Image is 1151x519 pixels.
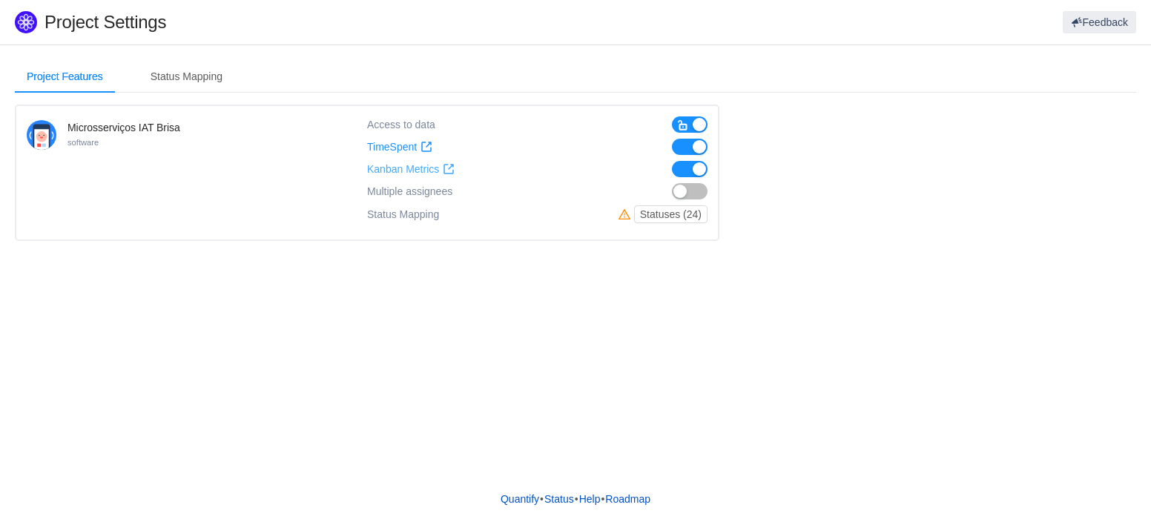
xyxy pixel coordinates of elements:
button: Statuses (24) [634,205,708,223]
span: TimeSpent [367,141,417,153]
div: Project Features [15,60,115,93]
span: • [540,493,544,505]
span: • [601,493,604,505]
a: TimeSpent [367,141,432,153]
a: Status [544,488,575,510]
i: icon: warning [619,208,634,220]
span: • [575,493,578,505]
h4: Microsserviços IAT Brisa [67,120,180,135]
h1: Project Settings [44,11,689,33]
a: Kanban Metrics [367,163,455,176]
img: 10410 [27,120,56,150]
div: Access to data [367,116,435,133]
img: Quantify [15,11,37,33]
small: software [67,138,99,147]
div: Status Mapping [367,205,439,223]
div: Status Mapping [139,60,234,93]
span: Multiple assignees [367,185,452,198]
span: Kanban Metrics [367,163,439,176]
a: Roadmap [604,488,651,510]
button: Feedback [1063,11,1136,33]
a: Quantify [500,488,540,510]
a: Help [578,488,601,510]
